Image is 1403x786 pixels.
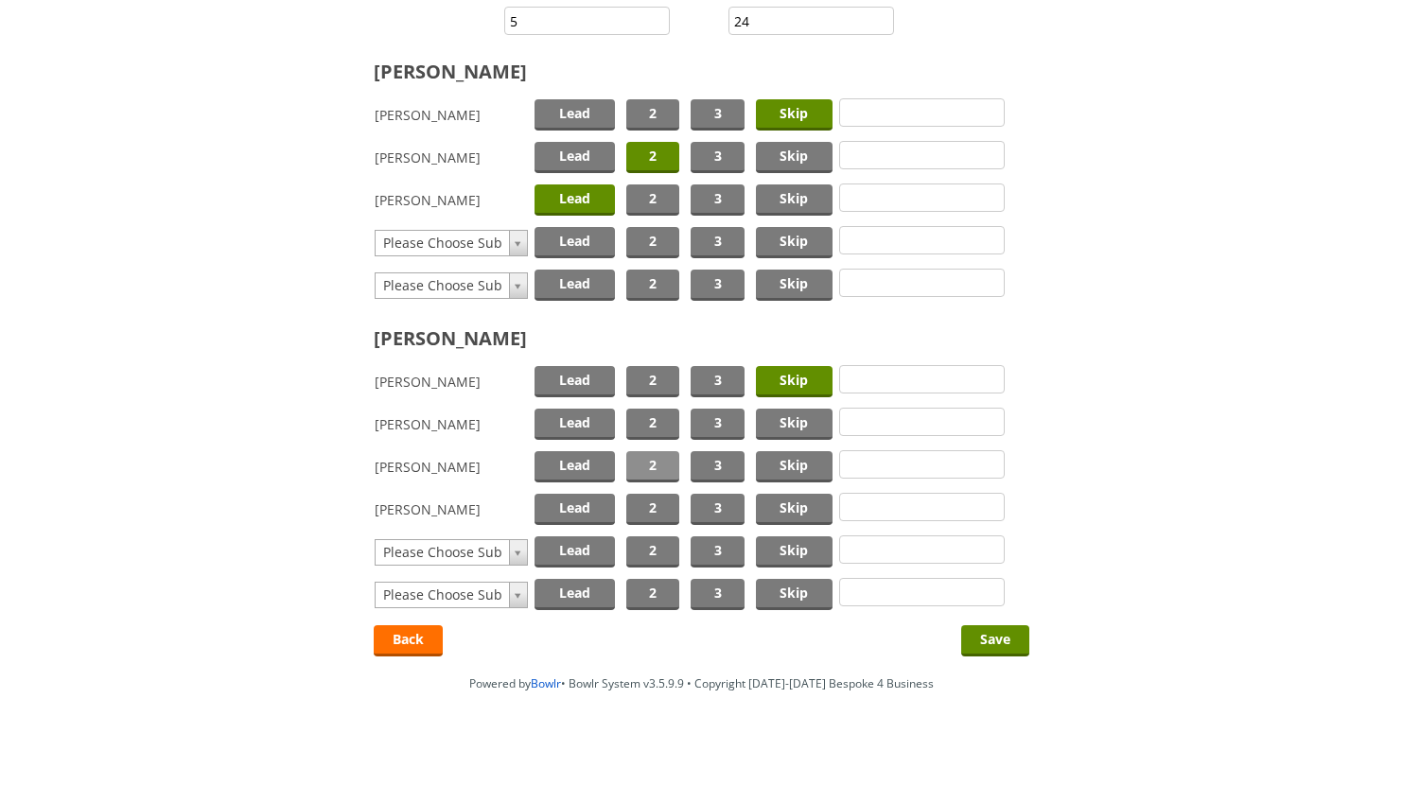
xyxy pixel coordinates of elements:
[535,366,615,397] span: Lead
[535,451,615,482] span: Lead
[374,360,529,403] td: [PERSON_NAME]
[375,582,528,608] a: Please Choose Sub
[756,184,833,216] span: Skip
[691,494,744,525] span: 3
[756,494,833,525] span: Skip
[374,94,529,136] td: [PERSON_NAME]
[375,539,528,566] a: Please Choose Sub
[383,231,502,255] span: Please Choose Sub
[756,142,833,173] span: Skip
[626,227,679,258] span: 2
[626,494,679,525] span: 2
[469,675,934,691] span: Powered by • Bowlr System v3.5.9.9 • Copyright [DATE]-[DATE] Bespoke 4 Business
[691,270,744,301] span: 3
[691,99,744,131] span: 3
[756,227,833,258] span: Skip
[531,675,561,691] a: Bowlr
[691,579,744,610] span: 3
[691,409,744,440] span: 3
[691,142,744,173] span: 3
[691,366,744,397] span: 3
[691,536,744,568] span: 3
[535,536,615,568] span: Lead
[535,99,615,131] span: Lead
[756,99,833,131] span: Skip
[626,184,679,216] span: 2
[375,230,528,256] a: Please Choose Sub
[374,403,529,445] td: [PERSON_NAME]
[756,366,833,397] span: Skip
[535,227,615,258] span: Lead
[535,142,615,173] span: Lead
[535,579,615,610] span: Lead
[961,625,1029,656] input: Save
[626,536,679,568] span: 2
[626,270,679,301] span: 2
[535,184,615,216] span: Lead
[374,179,529,221] td: [PERSON_NAME]
[626,99,679,131] span: 2
[374,445,529,488] td: [PERSON_NAME]
[535,270,615,301] span: Lead
[535,409,615,440] span: Lead
[626,451,679,482] span: 2
[374,59,1029,84] h2: [PERSON_NAME]
[756,579,833,610] span: Skip
[374,325,1029,351] h2: [PERSON_NAME]
[691,451,744,482] span: 3
[626,579,679,610] span: 2
[383,540,502,565] span: Please Choose Sub
[374,625,443,656] a: Back
[374,488,529,531] td: [PERSON_NAME]
[383,273,502,298] span: Please Choose Sub
[691,184,744,216] span: 3
[375,272,528,299] a: Please Choose Sub
[626,142,679,173] span: 2
[535,494,615,525] span: Lead
[756,270,833,301] span: Skip
[756,451,833,482] span: Skip
[626,409,679,440] span: 2
[756,409,833,440] span: Skip
[374,136,529,179] td: [PERSON_NAME]
[691,227,744,258] span: 3
[756,536,833,568] span: Skip
[383,583,502,607] span: Please Choose Sub
[626,366,679,397] span: 2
